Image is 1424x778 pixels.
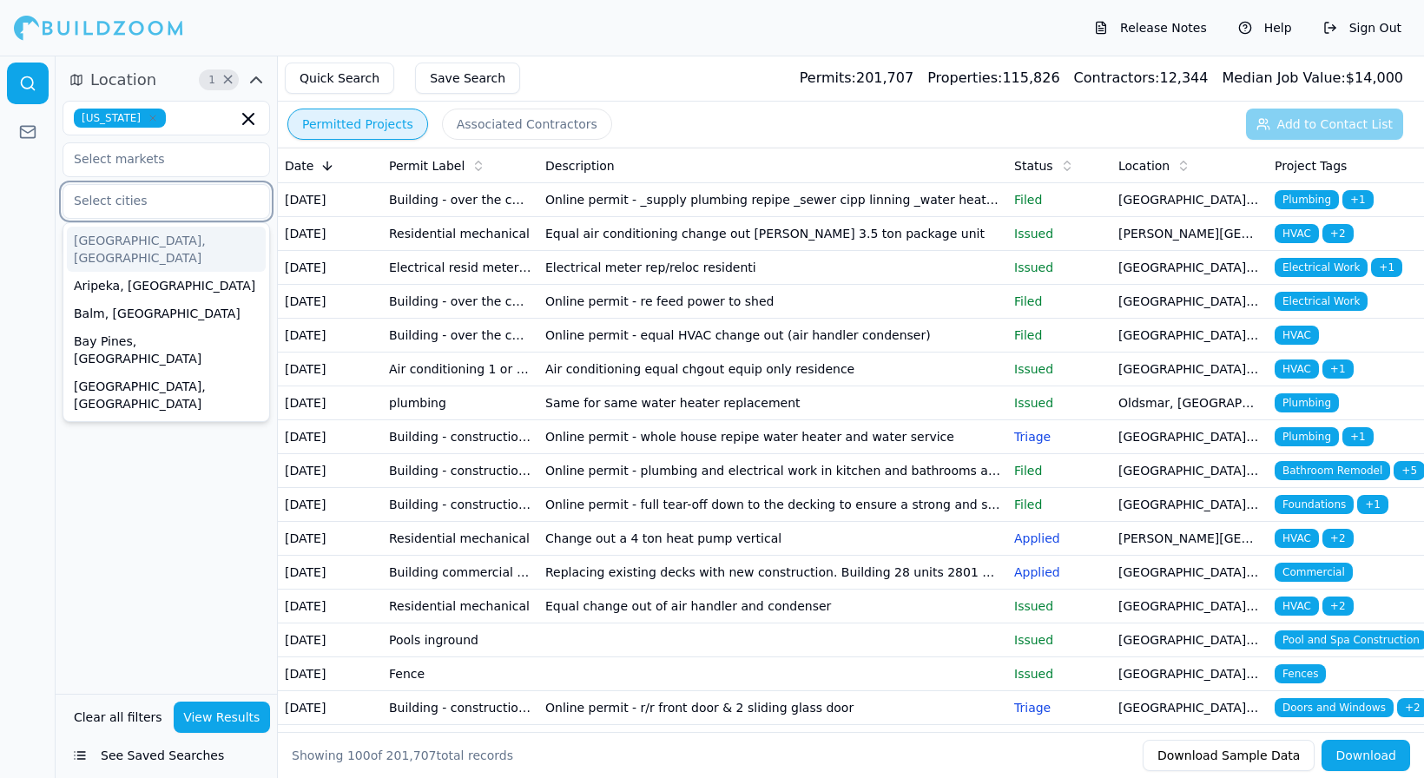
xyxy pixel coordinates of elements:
[1275,292,1368,311] span: Electrical Work
[1275,563,1353,582] span: Commercial
[1111,522,1268,556] td: [PERSON_NAME][GEOGRAPHIC_DATA], [GEOGRAPHIC_DATA]
[382,420,538,454] td: Building - construction permit
[1111,488,1268,522] td: [GEOGRAPHIC_DATA], [GEOGRAPHIC_DATA]
[1014,530,1104,547] p: Applied
[67,373,266,418] div: [GEOGRAPHIC_DATA], [GEOGRAPHIC_DATA]
[1275,597,1319,616] span: HVAC
[67,327,266,373] div: Bay Pines, [GEOGRAPHIC_DATA]
[278,556,382,590] td: [DATE]
[278,725,382,759] td: [DATE]
[1111,420,1268,454] td: [GEOGRAPHIC_DATA], [GEOGRAPHIC_DATA]
[1014,462,1104,479] p: Filed
[63,185,247,216] input: Select cities
[1322,740,1410,771] button: Download
[278,522,382,556] td: [DATE]
[538,319,1007,353] td: Online permit - equal HVAC change out (air handler condenser)
[1111,657,1268,691] td: [GEOGRAPHIC_DATA], [GEOGRAPHIC_DATA]
[1342,427,1374,446] span: + 1
[1111,183,1268,217] td: [GEOGRAPHIC_DATA], [GEOGRAPHIC_DATA]
[382,353,538,386] td: Air conditioning 1 or 2 family equal changeout equip only
[1111,454,1268,488] td: [GEOGRAPHIC_DATA], [GEOGRAPHIC_DATA]
[382,319,538,353] td: Building - over the counter permit
[1275,157,1347,175] span: Project Tags
[1014,293,1104,310] p: Filed
[278,285,382,319] td: [DATE]
[1111,590,1268,623] td: [GEOGRAPHIC_DATA][PERSON_NAME], [GEOGRAPHIC_DATA]
[1111,556,1268,590] td: [GEOGRAPHIC_DATA], [GEOGRAPHIC_DATA]
[1014,394,1104,412] p: Issued
[1111,251,1268,285] td: [GEOGRAPHIC_DATA], [GEOGRAPHIC_DATA]
[1275,326,1319,345] span: HVAC
[382,657,538,691] td: Fence
[800,68,913,89] div: 201,707
[278,217,382,251] td: [DATE]
[382,623,538,657] td: Pools inground
[174,702,271,733] button: View Results
[292,747,513,764] div: Showing of total records
[1275,190,1339,209] span: Plumbing
[382,454,538,488] td: Building - construction permit
[1222,68,1403,89] div: $ 14,000
[1371,258,1402,277] span: + 1
[538,386,1007,420] td: Same for same water heater replacement
[278,353,382,386] td: [DATE]
[538,725,1007,759] td: Online permit - construct new driveway from house to sidewalk only
[1111,217,1268,251] td: [PERSON_NAME][GEOGRAPHIC_DATA], [GEOGRAPHIC_DATA]
[538,556,1007,590] td: Replacing existing decks with new construction. Building 28 units 2801 2802 2806
[800,69,856,86] span: Permits:
[415,63,520,94] button: Save Search
[538,217,1007,251] td: Equal air conditioning change out [PERSON_NAME] 3.5 ton package unit
[278,251,382,285] td: [DATE]
[538,420,1007,454] td: Online permit - whole house repipe water heater and water service
[538,454,1007,488] td: Online permit - plumbing and electrical work in kitchen and bathrooms and remodel bathrooms same ...
[1014,631,1104,649] p: Issued
[1014,157,1053,175] span: Status
[386,748,437,762] span: 201,707
[278,386,382,420] td: [DATE]
[1230,14,1301,42] button: Help
[67,227,266,272] div: [GEOGRAPHIC_DATA], [GEOGRAPHIC_DATA]
[1111,386,1268,420] td: Oldsmar, [GEOGRAPHIC_DATA]
[278,657,382,691] td: [DATE]
[1275,359,1319,379] span: HVAC
[1014,259,1104,276] p: Issued
[1085,14,1216,42] button: Release Notes
[1322,529,1354,548] span: + 2
[1014,496,1104,513] p: Filed
[278,590,382,623] td: [DATE]
[63,66,270,94] button: Location1Clear Location filters
[347,748,371,762] span: 100
[382,725,538,759] td: Building - construction permit
[1111,353,1268,386] td: [GEOGRAPHIC_DATA], [GEOGRAPHIC_DATA]
[63,740,270,771] button: See Saved Searches
[278,691,382,725] td: [DATE]
[538,251,1007,285] td: Electrical meter rep/reloc residenti
[278,454,382,488] td: [DATE]
[1275,224,1319,243] span: HVAC
[382,556,538,590] td: Building commercial - alteration with trades
[538,488,1007,522] td: Online permit - full tear-off down to the decking to ensure a strong and secure foundation for yo...
[1014,360,1104,378] p: Issued
[382,386,538,420] td: plumbing
[545,157,615,175] span: Description
[63,143,247,175] input: Select markets
[927,69,1002,86] span: Properties:
[382,488,538,522] td: Building - construction permit
[1322,359,1354,379] span: + 1
[278,623,382,657] td: [DATE]
[203,71,221,89] span: 1
[538,353,1007,386] td: Air conditioning equal chgout equip only residence
[1111,319,1268,353] td: [GEOGRAPHIC_DATA], [GEOGRAPHIC_DATA]
[285,63,394,94] button: Quick Search
[1074,68,1209,89] div: 12,344
[382,691,538,725] td: Building - construction permit
[67,300,266,327] div: Balm, [GEOGRAPHIC_DATA]
[927,68,1059,89] div: 115,826
[538,691,1007,725] td: Online permit - r/r front door & 2 sliding glass door
[382,590,538,623] td: Residential mechanical
[1322,597,1354,616] span: + 2
[1275,393,1339,412] span: Plumbing
[1222,69,1345,86] span: Median Job Value:
[1275,698,1394,717] span: Doors and Windows
[1322,224,1354,243] span: + 2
